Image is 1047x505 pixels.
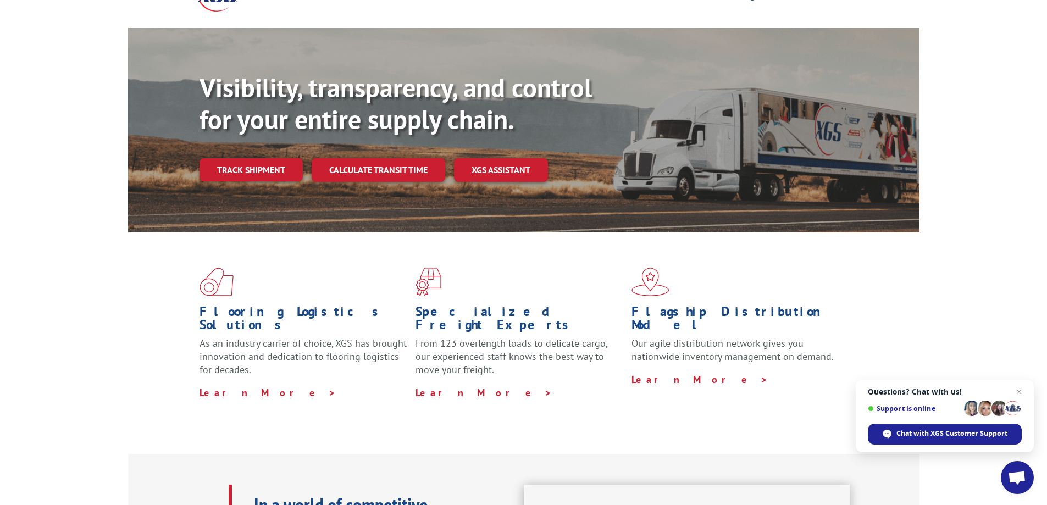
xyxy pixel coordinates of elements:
[631,268,669,296] img: xgs-icon-flagship-distribution-model-red
[631,337,834,363] span: Our agile distribution network gives you nationwide inventory management on demand.
[1012,385,1026,398] span: Close chat
[1001,461,1034,494] div: Open chat
[868,424,1022,445] div: Chat with XGS Customer Support
[312,158,445,182] a: Calculate transit time
[416,305,623,337] h1: Specialized Freight Experts
[200,268,234,296] img: xgs-icon-total-supply-chain-intelligence-red
[200,337,407,376] span: As an industry carrier of choice, XGS has brought innovation and dedication to flooring logistics...
[896,429,1007,439] span: Chat with XGS Customer Support
[416,268,441,296] img: xgs-icon-focused-on-flooring-red
[200,305,407,337] h1: Flooring Logistics Solutions
[868,387,1022,396] span: Questions? Chat with us!
[454,158,548,182] a: XGS ASSISTANT
[631,305,839,337] h1: Flagship Distribution Model
[200,158,303,181] a: Track shipment
[631,373,768,386] a: Learn More >
[416,386,552,399] a: Learn More >
[200,70,592,136] b: Visibility, transparency, and control for your entire supply chain.
[200,386,336,399] a: Learn More >
[868,404,960,413] span: Support is online
[416,337,623,386] p: From 123 overlength loads to delicate cargo, our experienced staff knows the best way to move you...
